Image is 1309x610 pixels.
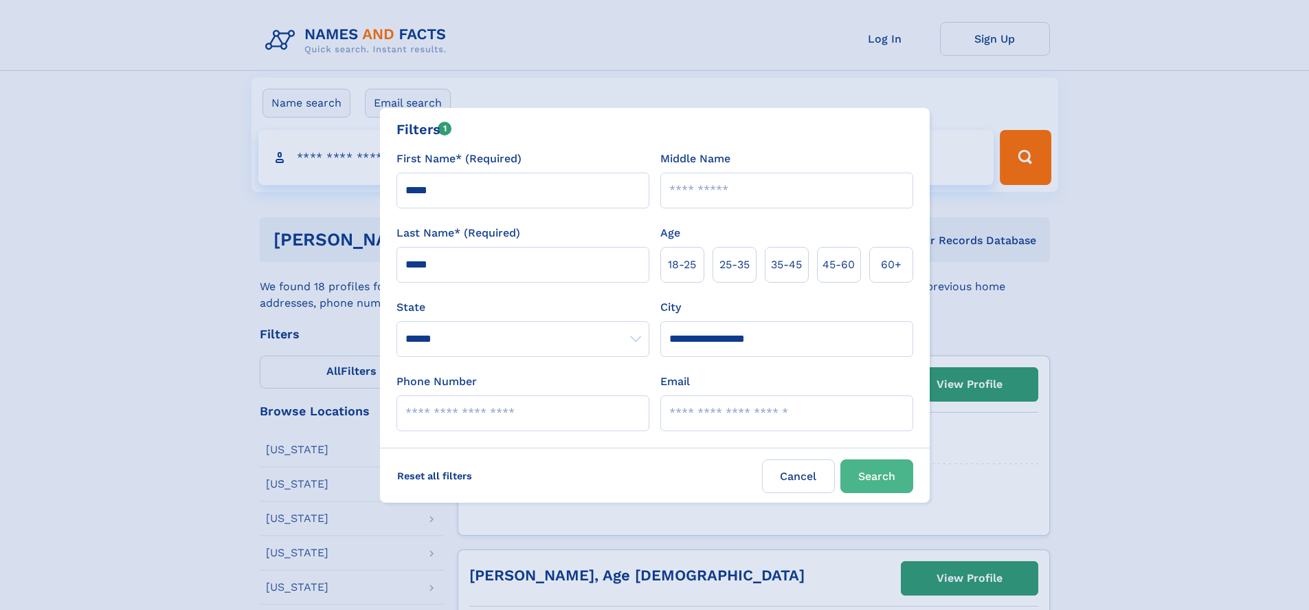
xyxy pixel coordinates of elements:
[881,257,902,273] span: 60+
[762,459,835,493] label: Cancel
[823,257,855,273] span: 45‑60
[660,299,681,316] label: City
[396,299,649,316] label: State
[396,373,477,390] label: Phone Number
[719,257,750,273] span: 25‑35
[771,257,802,273] span: 35‑45
[396,119,452,140] div: Filters
[396,151,522,167] label: First Name* (Required)
[660,151,730,167] label: Middle Name
[660,373,690,390] label: Email
[660,225,680,241] label: Age
[388,459,481,492] label: Reset all filters
[668,257,696,273] span: 18‑25
[396,225,520,241] label: Last Name* (Required)
[840,459,913,493] button: Search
